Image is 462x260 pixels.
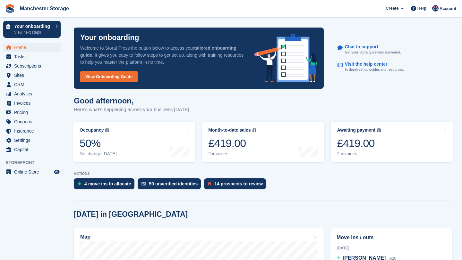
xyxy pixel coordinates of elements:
p: Here's what's happening across your business [DATE] [74,106,189,113]
span: Coupons [14,117,53,126]
span: Home [14,43,53,52]
span: Pricing [14,108,53,117]
p: Your onboarding [80,34,139,41]
span: Online Store [14,167,53,176]
a: 14 prospects to review [204,178,269,192]
p: Chat to support [345,44,396,50]
a: Occupancy 50% No change [DATE] [73,122,195,162]
span: Insurance [14,126,53,135]
div: £419.00 [337,137,381,150]
div: 4 move ins to allocate [84,181,131,186]
div: Occupancy [80,127,104,133]
img: icon-info-grey-7440780725fd019a000dd9b08b2336e03edf1995a4989e88bcd33f0948082b44.svg [252,128,256,132]
div: Awaiting payment [337,127,376,133]
a: menu [3,167,61,176]
a: Your onboarding View next steps [3,21,61,38]
a: menu [3,43,61,52]
span: Storefront [6,159,64,166]
p: In-depth set up guides and resources. [345,67,404,72]
a: menu [3,145,61,154]
p: Your onboarding [14,24,52,28]
a: menu [3,89,61,98]
a: Chat to support Get your Stora questions answered. [338,41,446,59]
h2: Map [80,234,90,240]
a: menu [3,108,61,117]
div: 2 invoices [337,151,381,157]
span: Invoices [14,99,53,108]
div: £419.00 [208,137,256,150]
img: stora-icon-8386f47178a22dfd0bd8f6a31ec36ba5ce8667c1dd55bd0f319d3a0aa187defe.svg [5,4,15,13]
img: onboarding-info-6c161a55d2c0e0a8cae90662b2fe09162a5109e8cc188191df67fb4f79e88e88.svg [254,34,317,82]
span: Analytics [14,89,53,98]
div: 50 unverified identities [149,181,198,186]
p: ACTIONS [74,172,452,176]
img: prospect-51fa495bee0391a8d652442698ab0144808aea92771e9ea1ae160a38d050c398.svg [208,182,211,186]
h2: [DATE] in [GEOGRAPHIC_DATA] [74,210,188,219]
span: Help [417,5,426,12]
div: 50% [80,137,117,150]
h2: Move ins / outs [337,234,446,241]
div: No change [DATE] [80,151,117,157]
a: Manchester Storage [17,3,72,14]
a: 4 move ins to allocate [74,178,138,192]
img: icon-info-grey-7440780725fd019a000dd9b08b2336e03edf1995a4989e88bcd33f0948082b44.svg [105,128,109,132]
a: Visit the help center In-depth set up guides and resources. [338,58,446,76]
a: menu [3,136,61,145]
div: 14 prospects to review [214,181,263,186]
a: 50 unverified identities [138,178,204,192]
a: menu [3,61,61,70]
span: Subscriptions [14,61,53,70]
a: menu [3,71,61,80]
p: View next steps [14,29,52,35]
span: Sites [14,71,53,80]
img: icon-info-grey-7440780725fd019a000dd9b08b2336e03edf1995a4989e88bcd33f0948082b44.svg [377,128,381,132]
a: Preview store [53,168,61,176]
span: Settings [14,136,53,145]
a: menu [3,99,61,108]
a: menu [3,80,61,89]
img: move_ins_to_allocate_icon-fdf77a2bb77ea45bf5b3d319d69a93e2d87916cf1d5bf7949dd705db3b84f3ca.svg [78,182,81,186]
h1: Good afternoon, [74,96,189,105]
p: Welcome to Stora! Press the button below to access your . It gives you easy to follow steps to ge... [80,45,244,66]
span: Account [440,5,456,12]
img: verify_identity-adf6edd0f0f0b5bbfe63781bf79b02c33cf7c696d77639b501bdc392416b5a36.svg [141,182,146,186]
a: View Onboarding Guide [80,71,138,82]
div: [DATE] [337,245,446,251]
a: Awaiting payment £419.00 2 invoices [331,122,453,162]
span: Tasks [14,52,53,61]
p: Visit the help center [345,61,399,67]
span: Create [386,5,398,12]
div: 2 invoices [208,151,256,157]
span: Capital [14,145,53,154]
span: CRM [14,80,53,89]
p: Get your Stora questions answered. [345,50,401,55]
a: menu [3,52,61,61]
a: Month-to-date sales £419.00 2 invoices [202,122,324,162]
a: menu [3,117,61,126]
a: menu [3,126,61,135]
div: Month-to-date sales [208,127,251,133]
